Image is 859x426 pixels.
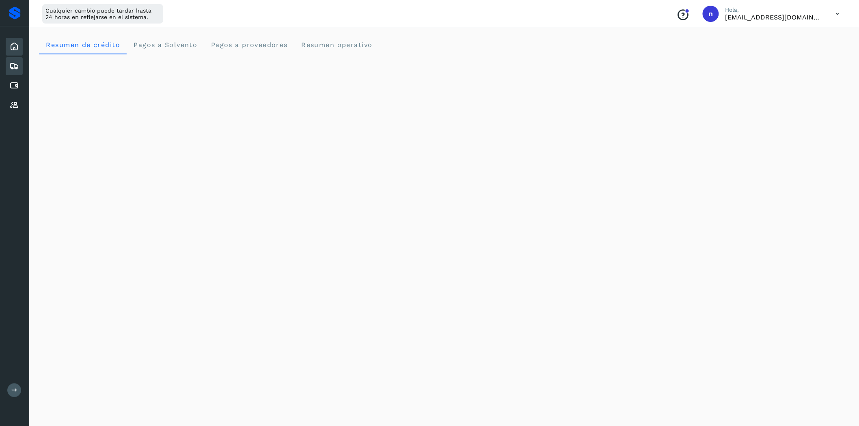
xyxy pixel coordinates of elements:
[301,41,373,49] span: Resumen operativo
[6,38,23,56] div: Inicio
[42,4,163,24] div: Cualquier cambio puede tardar hasta 24 horas en reflejarse en el sistema.
[6,96,23,114] div: Proveedores
[210,41,288,49] span: Pagos a proveedores
[6,57,23,75] div: Embarques
[725,13,823,21] p: niagara+prod@solvento.mx
[133,41,197,49] span: Pagos a Solvento
[725,6,823,13] p: Hola,
[45,41,120,49] span: Resumen de crédito
[6,77,23,95] div: Cuentas por pagar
